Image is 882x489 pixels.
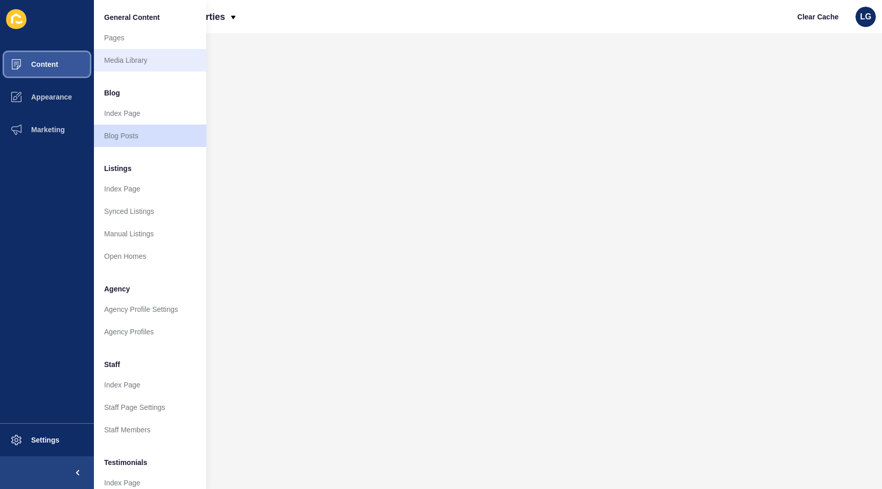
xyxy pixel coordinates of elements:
a: Open Homes [94,245,206,267]
a: Index Page [94,102,206,125]
a: Pages [94,27,206,49]
span: Testimonials [104,457,148,468]
span: Agency [104,284,130,294]
span: Staff [104,359,120,370]
a: Staff Members [94,419,206,441]
a: Media Library [94,49,206,71]
a: Agency Profile Settings [94,298,206,321]
span: Listings [104,163,132,174]
button: Clear Cache [789,7,847,27]
a: Blog Posts [94,125,206,147]
a: Index Page [94,178,206,200]
span: Clear Cache [797,12,839,22]
a: Index Page [94,374,206,396]
span: LG [860,12,871,22]
a: Staff Page Settings [94,396,206,419]
a: Synced Listings [94,200,206,223]
span: Blog [104,88,120,98]
span: General Content [104,12,160,22]
a: Agency Profiles [94,321,206,343]
a: Manual Listings [94,223,206,245]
